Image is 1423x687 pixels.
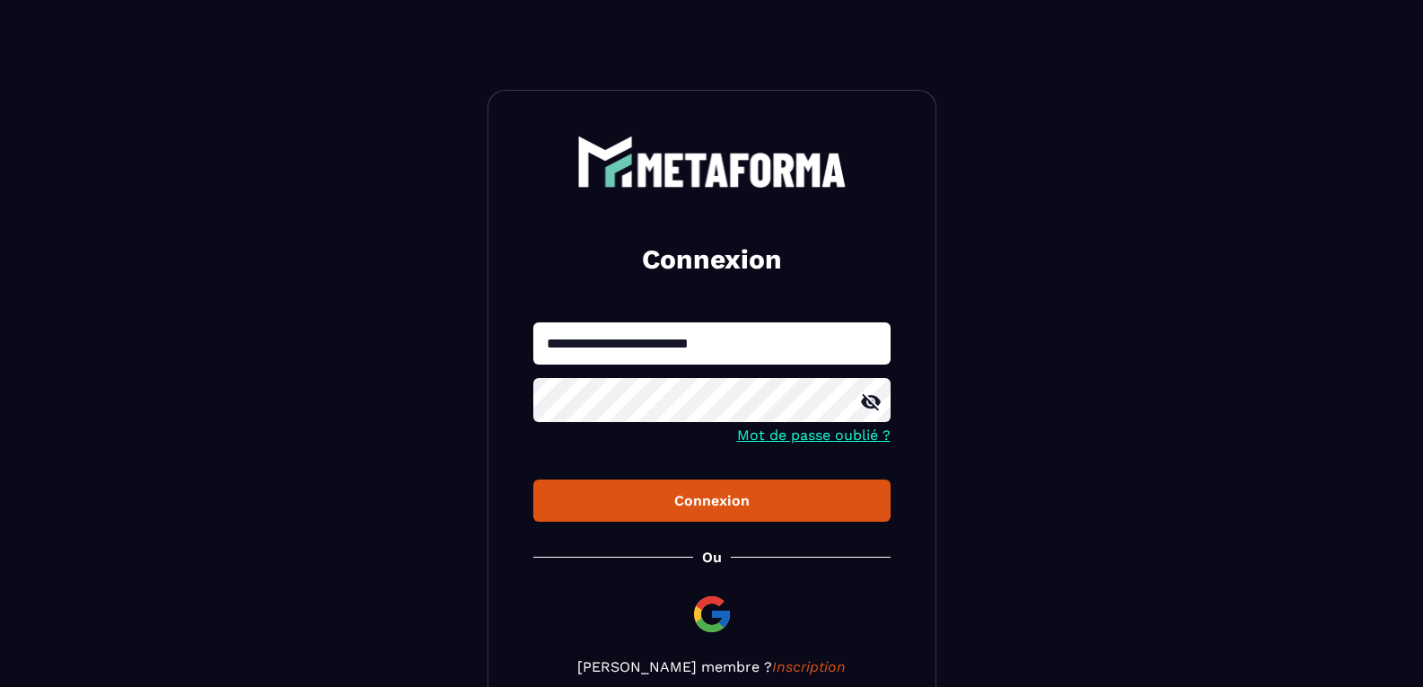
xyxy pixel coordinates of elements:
a: Mot de passe oublié ? [737,427,891,444]
p: Ou [702,549,722,566]
a: logo [533,136,891,188]
img: logo [577,136,847,188]
h2: Connexion [555,242,869,277]
img: google [690,593,733,636]
button: Connexion [533,480,891,522]
p: [PERSON_NAME] membre ? [533,658,891,675]
div: Connexion [548,492,876,509]
a: Inscription [772,658,846,675]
